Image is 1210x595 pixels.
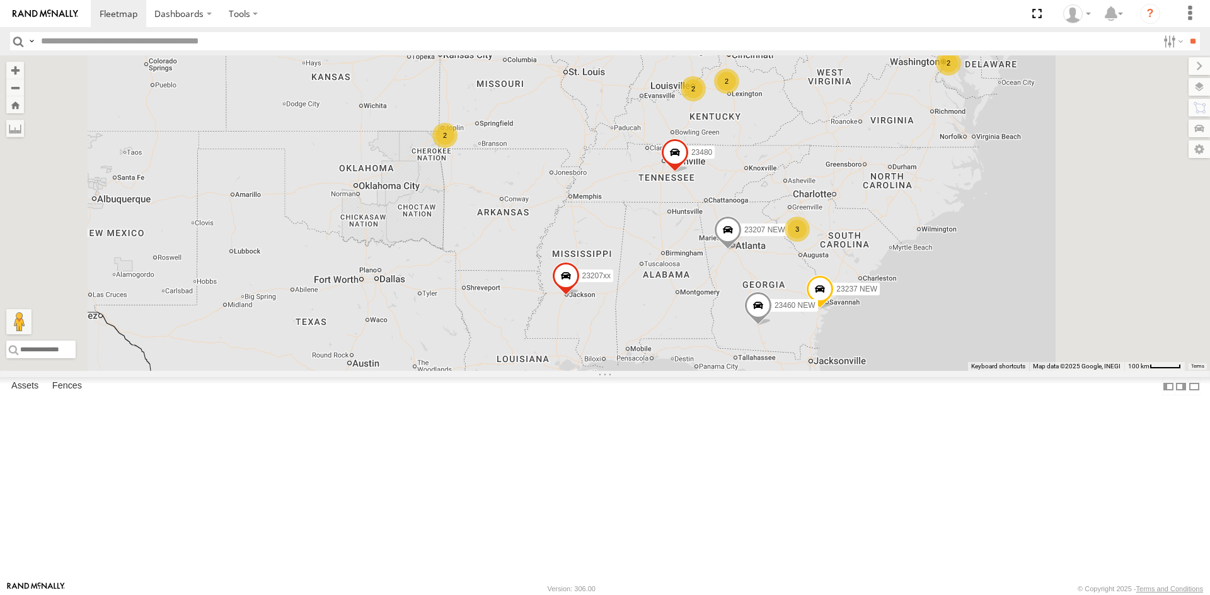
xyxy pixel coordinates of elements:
div: 2 [936,50,961,76]
button: Drag Pegman onto the map to open Street View [6,309,32,334]
label: Measure [6,120,24,137]
span: 23207xx [582,271,611,280]
span: 23460 NEW [775,301,815,310]
button: Keyboard shortcuts [971,362,1025,371]
div: 2 [432,123,458,148]
div: Version: 306.00 [548,585,596,592]
label: Search Filter Options [1158,32,1185,50]
span: 23207 NEW [744,225,785,234]
span: Map data ©2025 Google, INEGI [1033,363,1121,370]
div: 2 [714,69,739,94]
button: Zoom Home [6,96,24,113]
i: ? [1140,4,1160,24]
a: Terms and Conditions [1136,585,1203,592]
label: Assets [5,378,45,395]
label: Dock Summary Table to the Left [1162,377,1175,395]
span: 100 km [1128,363,1149,370]
img: rand-logo.svg [13,9,78,18]
label: Fences [46,378,88,395]
div: 2 [681,76,706,101]
button: Zoom out [6,79,24,96]
div: Sardor Khadjimedov [1059,4,1095,23]
button: Map Scale: 100 km per 46 pixels [1124,362,1185,371]
label: Map Settings [1189,140,1210,158]
label: Dock Summary Table to the Right [1175,377,1187,395]
a: Visit our Website [7,582,65,595]
label: Search Query [26,32,37,50]
span: 23237 NEW [836,285,877,293]
button: Zoom in [6,62,24,79]
span: 23480 [691,148,712,157]
label: Hide Summary Table [1188,377,1201,395]
div: 3 [785,217,810,242]
a: Terms (opens in new tab) [1191,364,1204,369]
div: © Copyright 2025 - [1078,585,1203,592]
